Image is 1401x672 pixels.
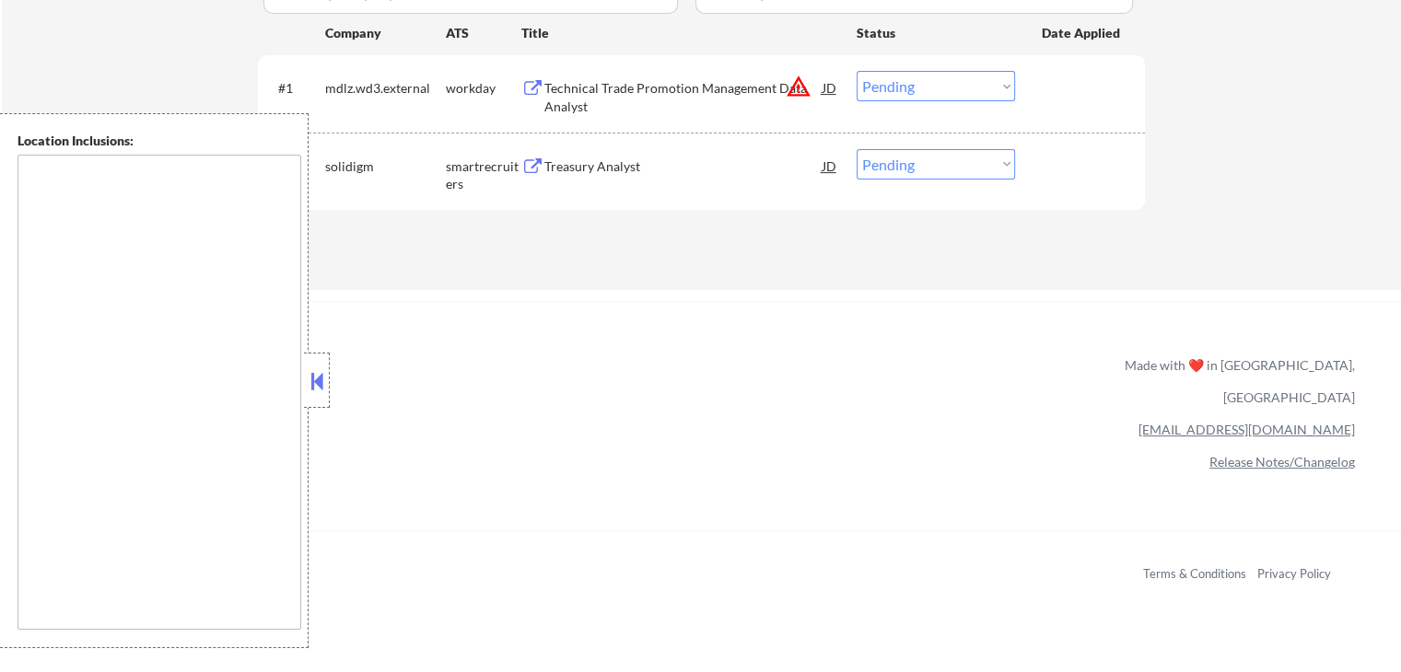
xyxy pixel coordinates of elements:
[1143,566,1246,581] a: Terms & Conditions
[821,149,839,182] div: JD
[786,74,811,99] button: warning_amber
[446,24,521,42] div: ATS
[1117,349,1355,413] div: Made with ❤️ in [GEOGRAPHIC_DATA], [GEOGRAPHIC_DATA]
[446,157,521,193] div: smartrecruiters
[821,71,839,104] div: JD
[1257,566,1331,581] a: Privacy Policy
[278,79,310,98] div: #1
[446,79,521,98] div: workday
[544,79,823,115] div: Technical Trade Promotion Management Data Analyst
[325,24,446,42] div: Company
[1209,454,1355,469] a: Release Notes/Changelog
[325,157,446,176] div: solidigm
[18,132,301,150] div: Location Inclusions:
[521,24,839,42] div: Title
[1138,422,1355,437] a: [EMAIL_ADDRESS][DOMAIN_NAME]
[1042,24,1123,42] div: Date Applied
[544,157,823,176] div: Treasury Analyst
[37,375,740,394] a: Refer & earn free applications 👯‍♀️
[857,16,1015,49] div: Status
[325,79,446,98] div: mdlz.wd3.external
